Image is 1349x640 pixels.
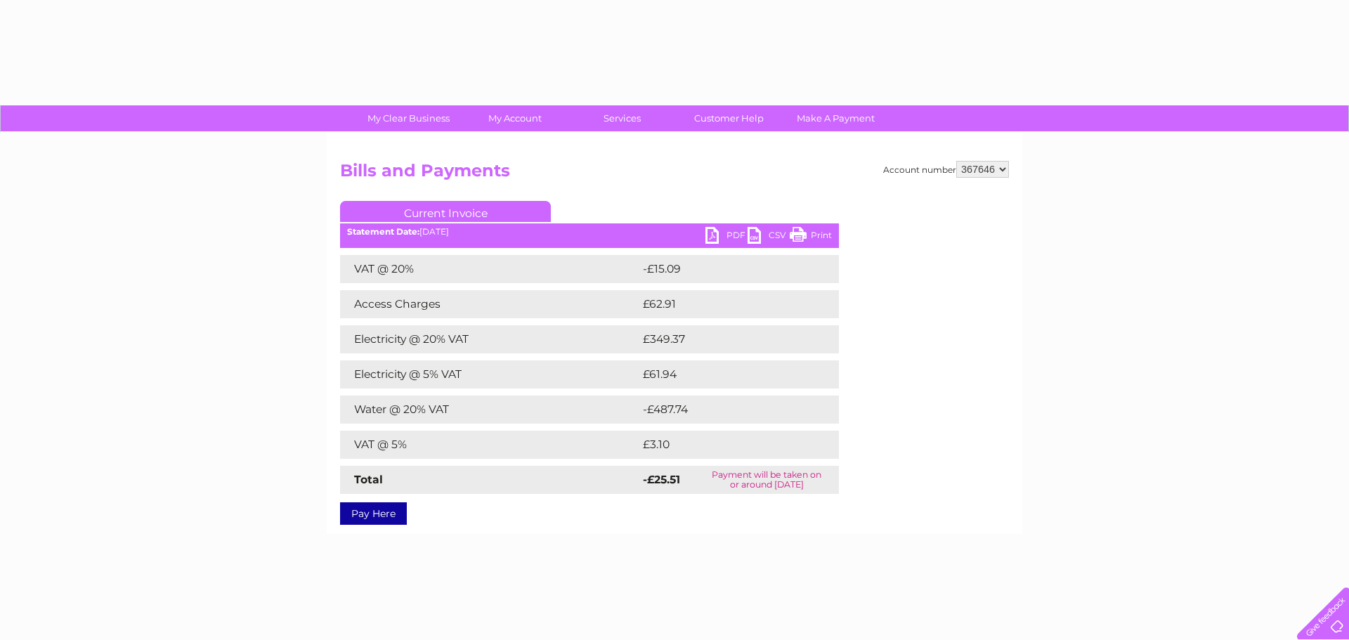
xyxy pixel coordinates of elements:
td: -£487.74 [639,396,815,424]
a: My Account [457,105,573,131]
td: Payment will be taken on or around [DATE] [694,466,839,494]
td: VAT @ 20% [340,255,639,283]
td: Water @ 20% VAT [340,396,639,424]
strong: -£25.51 [643,473,680,486]
a: CSV [748,227,790,247]
a: Make A Payment [778,105,894,131]
a: My Clear Business [351,105,467,131]
div: [DATE] [340,227,839,237]
a: PDF [705,227,748,247]
td: £3.10 [639,431,804,459]
a: Current Invoice [340,201,551,222]
td: £349.37 [639,325,814,353]
td: -£15.09 [639,255,812,283]
td: Access Charges [340,290,639,318]
h2: Bills and Payments [340,161,1009,188]
strong: Total [354,473,383,486]
div: Account number [883,161,1009,178]
a: Customer Help [671,105,787,131]
a: Pay Here [340,502,407,525]
b: Statement Date: [347,226,419,237]
td: VAT @ 5% [340,431,639,459]
td: £61.94 [639,360,809,388]
a: Services [564,105,680,131]
td: Electricity @ 20% VAT [340,325,639,353]
a: Print [790,227,832,247]
td: Electricity @ 5% VAT [340,360,639,388]
td: £62.91 [639,290,809,318]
